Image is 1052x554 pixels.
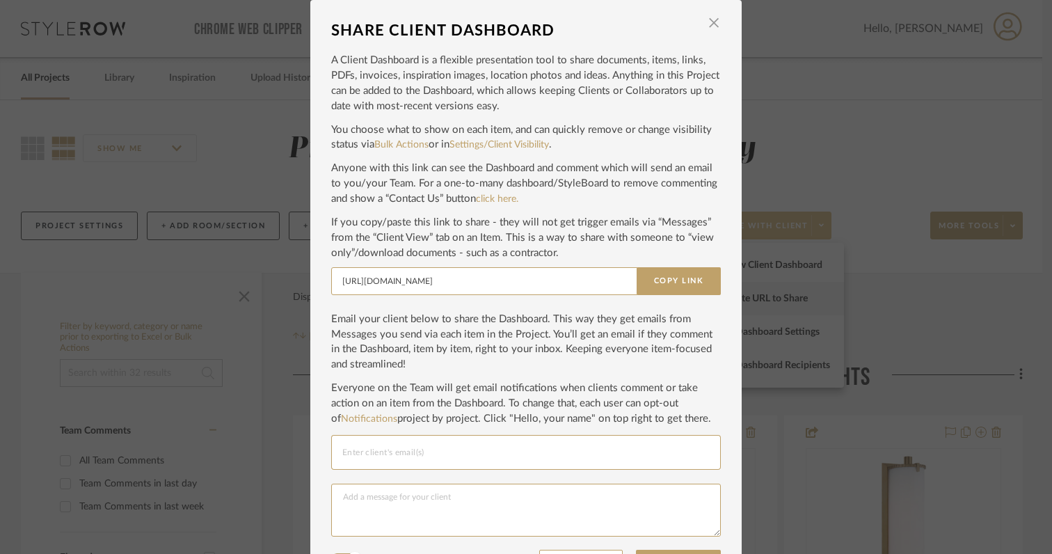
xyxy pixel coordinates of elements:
[476,194,518,204] a: click here.
[331,381,721,427] p: Everyone on the Team will get email notifications when clients comment or take action on an item ...
[449,140,549,150] a: Settings/Client Visibility
[331,161,721,207] p: Anyone with this link can see the Dashboard and comment which will send an email to you/your Team...
[331,215,721,261] p: If you copy/paste this link to share - they will not get trigger emails via “Messages” from the “...
[331,53,721,114] p: A Client Dashboard is a flexible presentation tool to share documents, items, links, PDFs, invoic...
[331,15,721,46] dialog-header: SHARE CLIENT DASHBOARD
[342,444,710,461] input: Enter client's email(s)
[700,15,728,31] button: Close
[637,267,721,295] button: Copy Link
[331,122,721,153] p: You choose what to show on each item, and can quickly remove or change visibility status via or in .
[374,140,429,150] a: Bulk Actions
[342,443,710,461] mat-chip-grid: Email selection
[331,15,700,46] div: SHARE CLIENT DASHBOARD
[331,312,721,373] p: Email your client below to share the Dashboard. This way they get emails from Messages you send v...
[341,414,397,424] a: Notifications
